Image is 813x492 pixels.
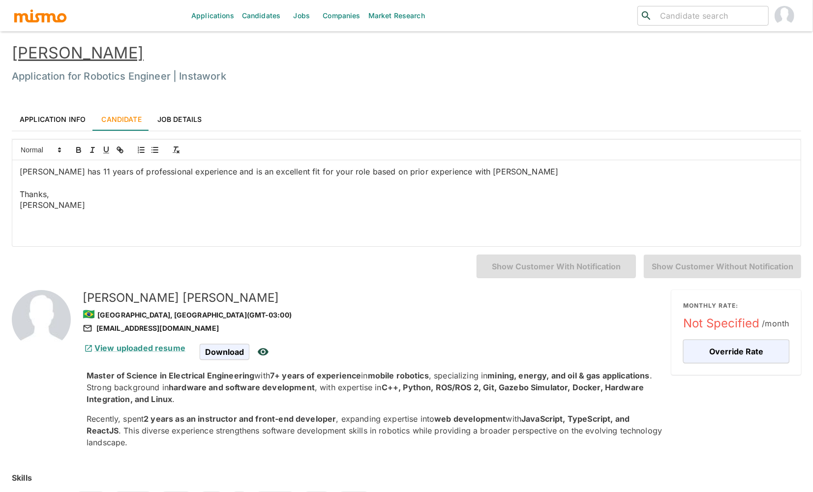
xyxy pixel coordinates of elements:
[434,414,506,424] strong: web development
[150,107,210,131] a: Job Details
[12,68,801,84] h6: Application for Robotics Engineer | Instawork
[20,200,793,211] p: [PERSON_NAME]
[83,290,663,306] h5: [PERSON_NAME] [PERSON_NAME]
[12,43,144,62] a: [PERSON_NAME]
[12,107,93,131] a: Application Info
[20,189,793,200] p: Thanks,
[87,413,663,448] p: Recently, spent , expanding expertise into with . This diverse experience strengthens software de...
[775,6,794,26] img: Carmen Vilachá
[83,308,95,320] span: 🇧🇷
[683,316,789,331] span: Not Specified
[488,371,650,380] strong: mining, energy, and oil & gas applications
[200,347,249,355] a: Download
[368,371,429,380] strong: mobile robotics
[169,382,315,392] strong: hardware and software development
[144,414,336,424] strong: 2 years as an instructor and front-end developer
[683,340,789,363] button: Override Rate
[656,9,764,23] input: Candidate search
[87,371,254,380] strong: Master of Science in Electrical Engineering
[83,306,663,322] div: [GEOGRAPHIC_DATA], [GEOGRAPHIC_DATA] (GMT-03:00)
[93,107,149,131] a: Candidate
[83,322,663,334] div: [EMAIL_ADDRESS][DOMAIN_NAME]
[200,344,249,360] span: Download
[12,290,71,349] img: 2Q==
[762,317,789,330] span: /month
[87,370,663,405] p: with in , specializing in . Strong background in , with expertise in .
[20,166,793,177] p: [PERSON_NAME] has 11 years of professional experience and is an excellent fit for your role based...
[270,371,361,380] strong: 7+ years of experience
[683,302,789,310] p: MONTHLY RATE:
[83,343,185,353] a: View uploaded resume
[12,472,32,484] h6: Skills
[13,8,67,23] img: logo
